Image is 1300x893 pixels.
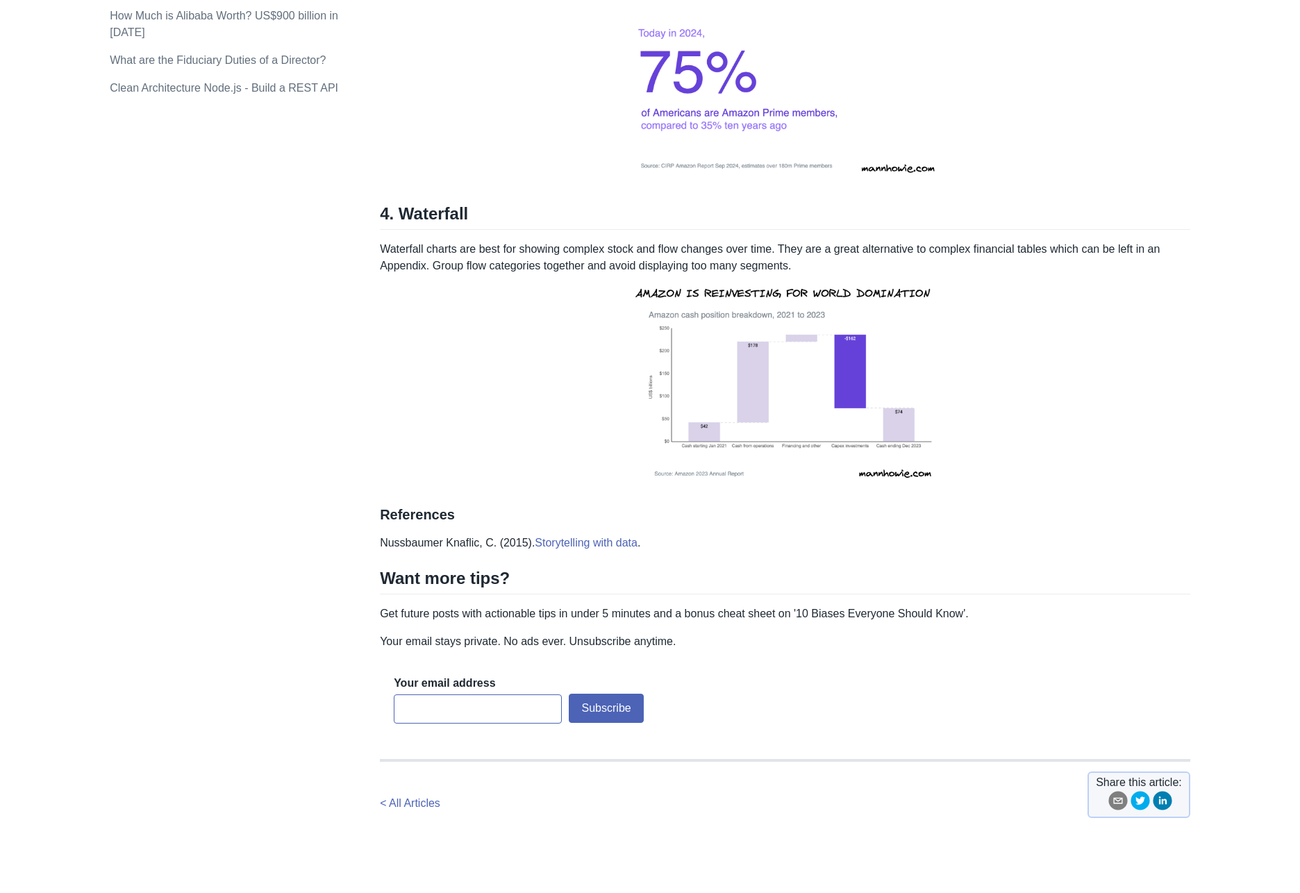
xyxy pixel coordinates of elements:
[394,676,495,691] label: Your email address
[380,568,1190,594] h2: Want more tips?
[110,10,338,38] a: How Much is Alibaba Worth? US$900 billion in [DATE]
[1096,774,1182,791] span: Share this article:
[1153,791,1172,815] button: linkedin
[380,506,1190,524] h3: References
[110,82,338,94] a: Clean Architecture Node.js - Build a REST API
[110,54,326,66] a: What are the Fiduciary Duties of a Director?
[535,537,637,549] a: Storytelling with data
[380,633,1190,650] p: Your email stays private. No ads ever. Unsubscribe anytime.
[380,797,440,809] a: < All Articles
[1131,791,1150,815] button: twitter
[1108,791,1128,815] button: email
[380,606,1190,622] p: Get future posts with actionable tips in under 5 minutes and a bonus cheat sheet on '10 Biases Ev...
[380,535,1190,551] p: Nussbaumer Knaflic, C. (2015). .
[620,274,950,490] img: waterfall
[569,694,644,723] button: Subscribe
[380,241,1190,490] p: Waterfall charts are best for showing complex stock and flow changes over time. They are a great ...
[380,203,1190,230] h2: 4. Waterfall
